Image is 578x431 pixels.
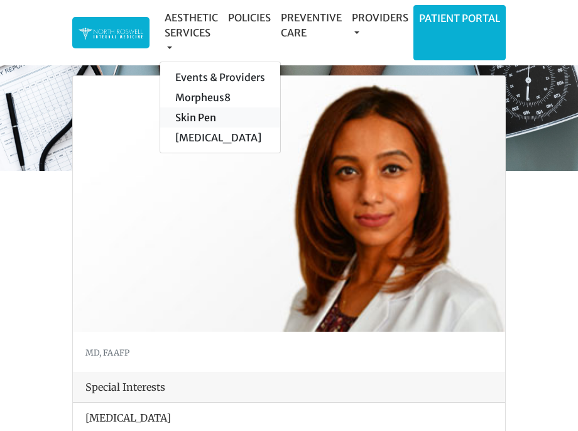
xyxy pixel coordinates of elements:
a: Preventive Care [276,5,347,45]
a: Events & Providers [160,67,280,87]
img: North Roswell Internal Medicine [79,26,143,41]
a: Providers [347,5,413,45]
a: Morpheus8 [160,87,280,107]
a: Policies [223,5,276,30]
a: Aesthetic Services [160,5,223,60]
a: [MEDICAL_DATA] [160,128,280,148]
div: Special Interests [73,372,505,403]
img: Dr. Farah Mubarak Ali MD, FAAFP [73,76,505,332]
small: MD, FAAFP [85,347,129,357]
a: Patient Portal [414,6,505,31]
a: Skin Pen [160,107,280,128]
